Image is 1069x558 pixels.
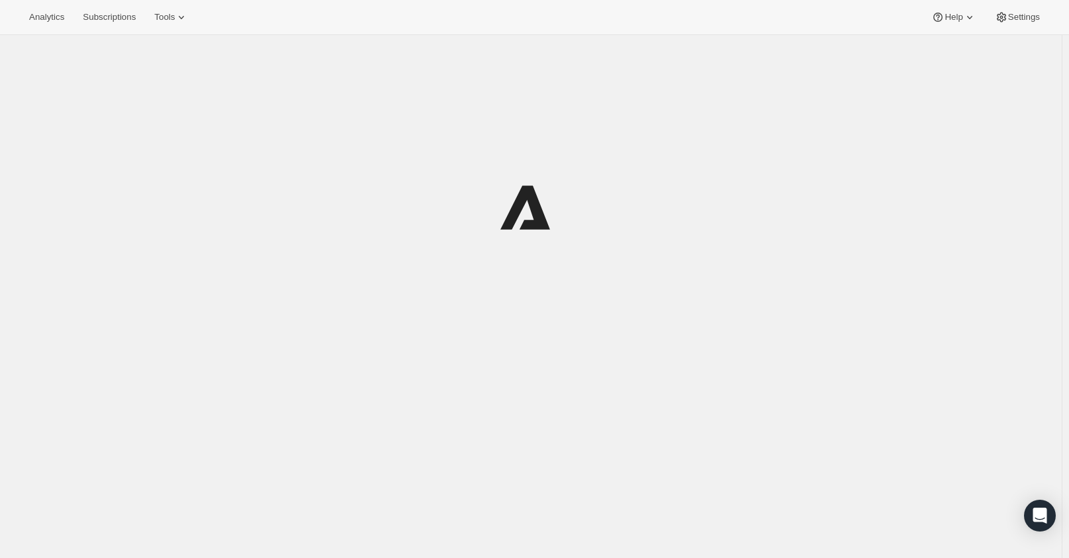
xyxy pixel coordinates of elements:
[1008,12,1040,23] span: Settings
[923,8,984,26] button: Help
[154,12,175,23] span: Tools
[1024,500,1056,532] div: Open Intercom Messenger
[75,8,144,26] button: Subscriptions
[29,12,64,23] span: Analytics
[83,12,136,23] span: Subscriptions
[945,12,962,23] span: Help
[146,8,196,26] button: Tools
[21,8,72,26] button: Analytics
[987,8,1048,26] button: Settings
